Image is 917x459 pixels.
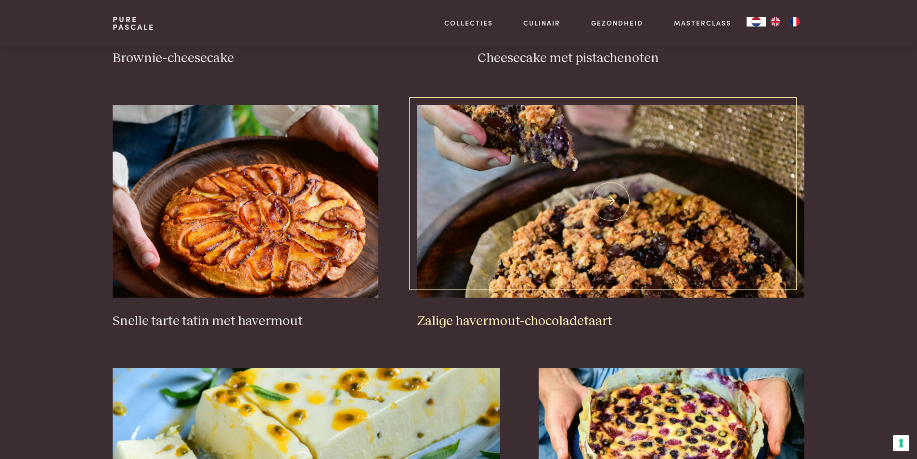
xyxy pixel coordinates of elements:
[113,50,439,67] h3: Brownie-cheesecake
[747,17,766,26] a: NL
[747,17,804,26] aside: Language selected: Nederlands
[417,105,804,329] a: Zalige havermout-chocoladetaart Zalige havermout-chocoladetaart
[444,18,493,28] a: Collecties
[417,105,804,298] img: Zalige havermout-chocoladetaart
[591,18,643,28] a: Gezondheid
[766,17,785,26] a: EN
[893,435,909,451] button: Uw voorkeuren voor toestemming voor trackingtechnologieën
[113,105,378,329] a: Snelle tarte tatin met havermout Snelle tarte tatin met havermout
[113,105,378,298] img: Snelle tarte tatin met havermout
[113,313,378,330] h3: Snelle tarte tatin met havermout
[747,17,766,26] div: Language
[478,50,804,67] h3: Cheesecake met pistachenoten
[674,18,731,28] a: Masterclass
[523,18,560,28] a: Culinair
[785,17,804,26] a: FR
[113,15,155,31] a: PurePascale
[766,17,804,26] ul: Language list
[417,313,804,330] h3: Zalige havermout-chocoladetaart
